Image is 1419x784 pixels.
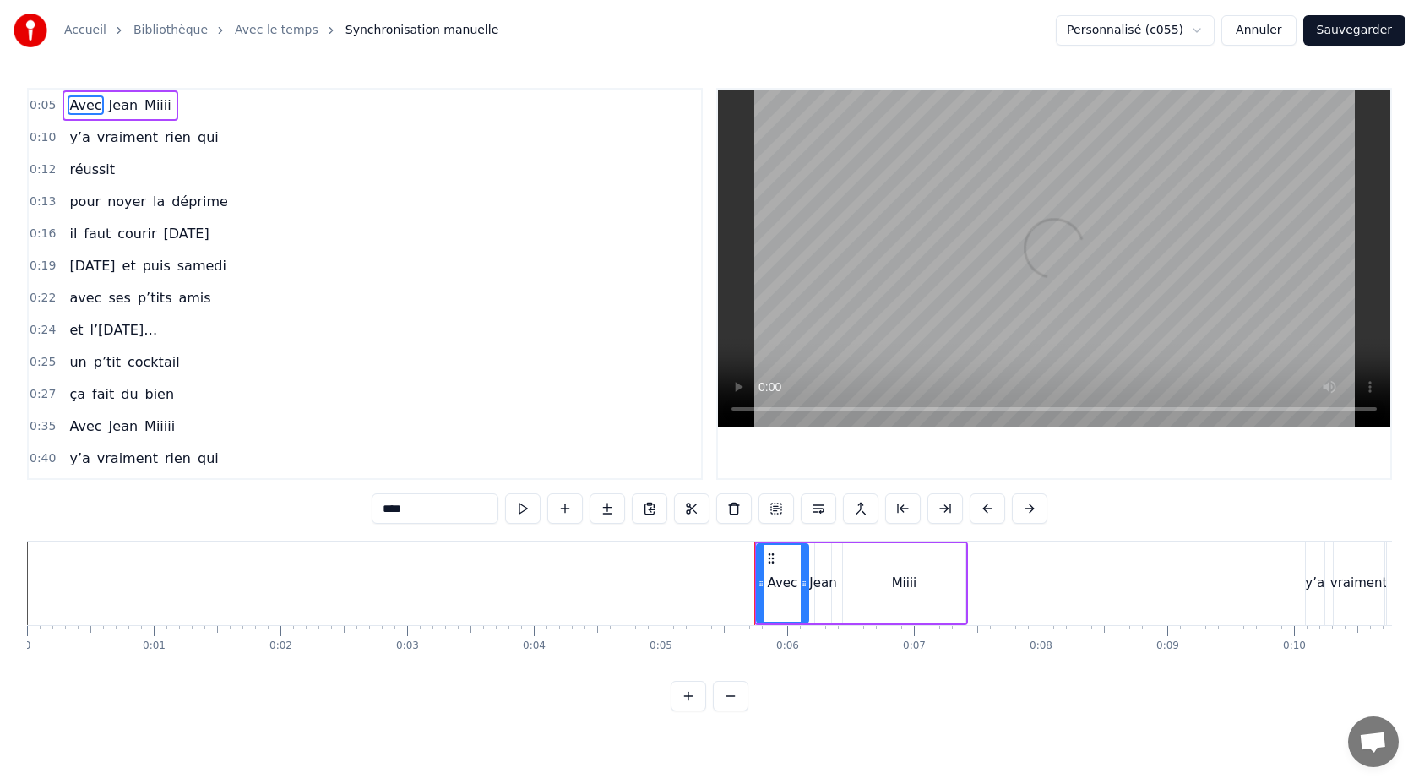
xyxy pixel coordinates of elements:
[235,22,318,39] a: Avec le temps
[776,640,799,653] div: 0:06
[30,226,56,242] span: 0:16
[396,640,419,653] div: 0:03
[92,352,122,372] span: p’tit
[1348,716,1399,767] div: Ouvrir le chat
[523,640,546,653] div: 0:04
[176,256,228,275] span: samedi
[163,449,193,468] span: rien
[107,416,140,436] span: Jean
[107,95,140,115] span: Jean
[1221,15,1296,46] button: Annuler
[162,224,211,243] span: [DATE]
[121,256,138,275] span: et
[90,384,116,404] span: fait
[1030,640,1052,653] div: 0:08
[68,95,103,115] span: Avec
[30,193,56,210] span: 0:13
[68,384,87,404] span: ça
[82,224,112,243] span: faut
[30,386,56,403] span: 0:27
[892,574,917,593] div: Miiii
[68,288,103,308] span: avec
[95,128,160,147] span: vraiment
[196,128,220,147] span: qui
[68,224,79,243] span: il
[177,288,212,308] span: amis
[116,224,158,243] span: courir
[1303,15,1405,46] button: Sauvegarder
[163,128,193,147] span: rien
[136,288,174,308] span: p’tits
[64,22,106,39] a: Accueil
[14,14,47,47] img: youka
[143,640,166,653] div: 0:01
[68,128,91,147] span: y’a
[1156,640,1179,653] div: 0:09
[650,640,672,653] div: 0:05
[30,258,56,275] span: 0:19
[903,640,926,653] div: 0:07
[30,450,56,467] span: 0:40
[345,22,499,39] span: Synchronisation manuelle
[68,256,117,275] span: [DATE]
[68,352,88,372] span: un
[144,384,177,404] span: bien
[196,449,220,468] span: qui
[141,256,172,275] span: puis
[30,418,56,435] span: 0:35
[143,95,173,115] span: Miiii
[126,352,182,372] span: cocktail
[68,449,91,468] span: y’a
[30,354,56,371] span: 0:25
[89,320,160,340] span: l’[DATE]…
[133,22,208,39] a: Bibliothèque
[1283,640,1306,653] div: 0:10
[68,160,117,179] span: réussit
[64,22,498,39] nav: breadcrumb
[269,640,292,653] div: 0:02
[95,449,160,468] span: vraiment
[119,384,139,404] span: du
[143,416,177,436] span: Miiiii
[68,416,103,436] span: Avec
[68,192,102,211] span: pour
[24,640,31,653] div: 0
[106,192,148,211] span: noyer
[151,192,166,211] span: la
[170,192,230,211] span: déprime
[30,161,56,178] span: 0:12
[30,97,56,114] span: 0:05
[30,290,56,307] span: 0:22
[809,574,836,593] div: Jean
[768,574,798,593] div: Avec
[30,129,56,146] span: 0:10
[106,288,133,308] span: ses
[30,322,56,339] span: 0:24
[68,320,84,340] span: et
[1305,574,1324,593] div: y’a
[1330,574,1388,593] div: vraiment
